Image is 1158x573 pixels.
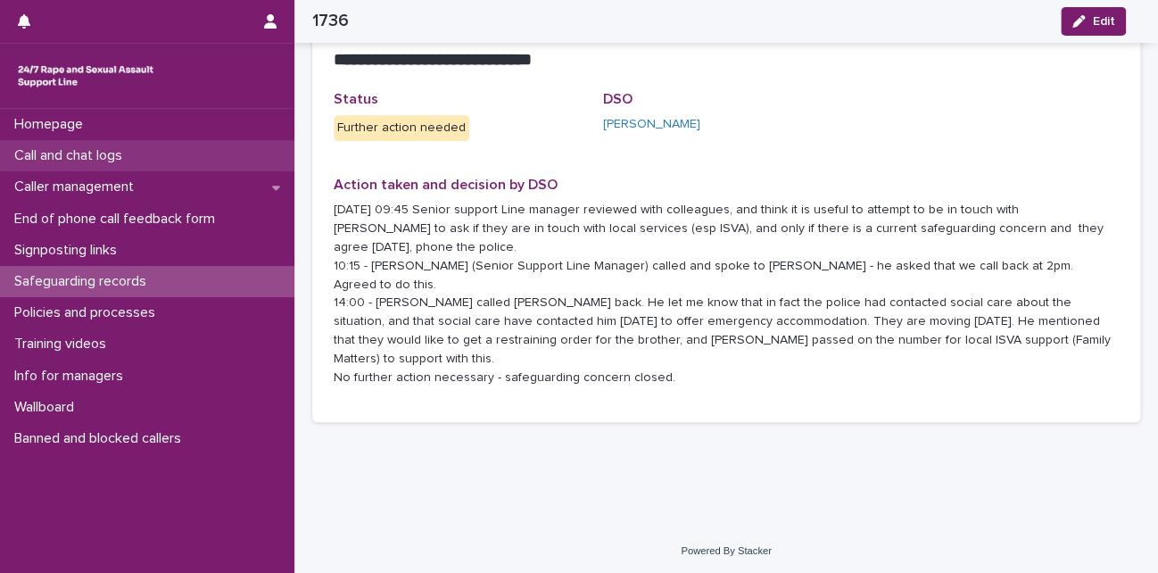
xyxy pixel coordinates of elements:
[312,11,349,31] h2: 1736
[14,58,157,94] img: rhQMoQhaT3yELyF149Cw
[7,242,131,259] p: Signposting links
[7,211,229,228] p: End of phone call feedback form
[602,92,632,106] span: DSO
[1061,7,1126,36] button: Edit
[7,179,148,195] p: Caller management
[7,368,137,385] p: Info for managers
[334,115,469,141] div: Further action needed
[7,430,195,447] p: Banned and blocked callers
[7,116,97,133] p: Homepage
[334,178,558,192] span: Action taken and decision by DSO
[7,147,136,164] p: Call and chat logs
[681,545,771,556] a: Powered By Stacker
[334,92,378,106] span: Status
[7,273,161,290] p: Safeguarding records
[334,201,1119,386] p: [DATE] 09:45 Senior support Line manager reviewed with colleagues, and think it is useful to atte...
[1092,15,1114,28] span: Edit
[602,115,699,134] a: [PERSON_NAME]
[7,336,120,353] p: Training videos
[7,304,170,321] p: Policies and processes
[7,399,88,416] p: Wallboard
